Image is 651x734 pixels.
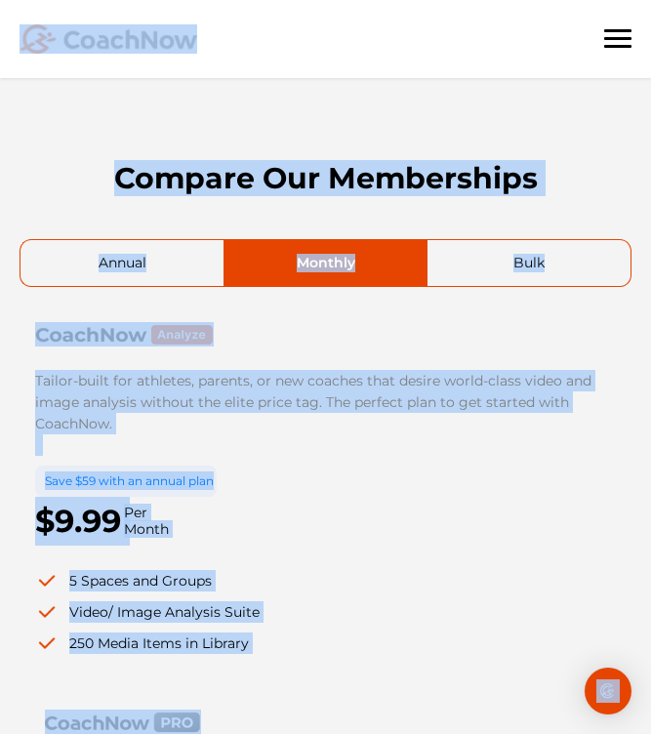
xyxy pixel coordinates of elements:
p: $9.99 [35,497,121,546]
li: 250 Media Items in Library [35,632,618,654]
a: Bulk [427,240,631,286]
div: Open Intercom Messenger [585,668,631,714]
h1: Compare Our Memberships [20,160,631,196]
img: CoachNow Logo [20,24,197,54]
div: Save $59 with an annual plan [35,466,217,497]
img: Pro Logo Black [45,712,201,733]
span: Per Month [121,505,169,538]
li: 5 Spaces and Groups [35,570,618,591]
li: Video/ Image Analysis Suite [35,601,618,623]
a: Annual [20,240,224,286]
p: Tailor-built for athletes, parents, or new coaches that desire world-class video and image analys... [35,370,618,434]
img: Frame [35,324,214,346]
a: Monthly [224,240,427,286]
